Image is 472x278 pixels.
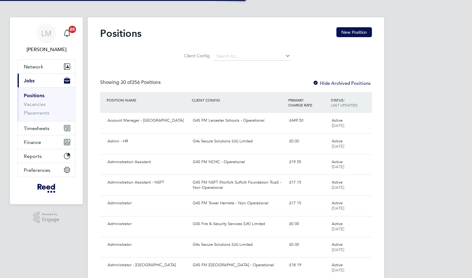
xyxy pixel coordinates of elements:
[18,60,75,73] button: Network
[190,136,286,146] div: G4s Secure Solutions (Uk) Limited
[105,240,190,250] div: Administrator
[100,27,141,40] h2: Positions
[190,219,286,229] div: G4S Fire & Security Services (UK) Limited
[33,212,60,224] a: Powered byEngage
[17,24,75,53] a: LM[PERSON_NAME]
[18,135,75,149] button: Finance
[287,219,329,229] div: £0.00
[24,139,41,145] span: Finance
[332,180,343,185] span: Active
[24,125,49,131] span: Timesheets
[18,87,75,121] div: Jobs
[287,115,329,126] div: £449.50
[24,110,49,116] a: Placements
[332,247,344,252] span: [DATE]
[190,177,286,193] div: G4S FM NSFT (Norfolk Suffolk Foundation Trust) - Non Operational
[18,74,75,87] button: Jobs
[287,94,329,111] div: PRIMARY CHARGE RATE
[331,102,357,107] span: LAST UPDATED
[343,98,345,102] span: /
[332,200,343,206] span: Active
[105,136,190,146] div: Admin - HR
[190,115,286,126] div: G4S FM Leicester Schools - Operational
[41,29,52,37] span: LM
[332,118,343,123] span: Active
[120,79,161,85] span: 356 Positions
[287,260,329,270] div: £18.19
[332,185,344,190] span: [DATE]
[214,52,290,61] input: Search for...
[18,121,75,135] button: Timesheets
[336,27,372,37] button: New Position
[332,226,344,232] span: [DATE]
[105,219,190,229] div: Administrator
[190,157,286,167] div: G4S FM NCHC - Operational
[182,53,210,59] label: Client Config
[120,79,132,85] span: 30 of
[332,242,343,247] span: Active
[17,183,75,193] a: Go to home page
[190,240,286,250] div: G4s Secure Solutions (Uk) Limited
[332,144,344,149] span: [DATE]
[287,240,329,250] div: £0.00
[287,198,329,208] div: £17.15
[287,136,329,146] div: £0.00
[332,123,344,128] span: [DATE]
[24,64,43,70] span: Network
[190,260,286,270] div: G4S FM [GEOGRAPHIC_DATA] - Operational
[190,198,286,208] div: G4S FM Tower Hamlets - Non Operational
[24,101,46,107] a: Vacancies
[332,138,343,144] span: Active
[105,260,190,270] div: Administrator - [GEOGRAPHIC_DATA]
[42,212,59,217] span: Powered by
[332,221,343,226] span: Active
[17,46,75,53] span: Laura Millward
[287,177,329,188] div: £17.15
[37,183,55,193] img: freesy-logo-retina.png
[190,94,286,106] div: CLIENT CONFIG
[69,26,76,33] span: 20
[24,167,50,173] span: Preferences
[332,159,343,164] span: Active
[332,164,344,169] span: [DATE]
[24,93,44,98] a: Positions
[332,267,344,273] span: [DATE]
[332,206,344,211] span: [DATE]
[313,80,371,86] label: Hide Archived Positions
[10,17,83,204] nav: Main navigation
[332,262,343,267] span: Active
[105,157,190,167] div: Administration Assistant
[24,78,35,84] span: Jobs
[100,79,162,86] div: Showing
[18,163,75,177] button: Preferences
[329,94,372,111] div: STATUS
[105,198,190,208] div: Administrator
[287,157,329,167] div: £19.55
[42,217,59,222] span: Engage
[105,177,190,188] div: Administration Assistant - NSFT
[18,149,75,163] button: Reports
[24,153,42,159] span: Reports
[105,94,190,106] div: POSITION NAME
[61,24,73,43] a: 20
[105,115,190,126] div: Account Manager - [GEOGRAPHIC_DATA]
